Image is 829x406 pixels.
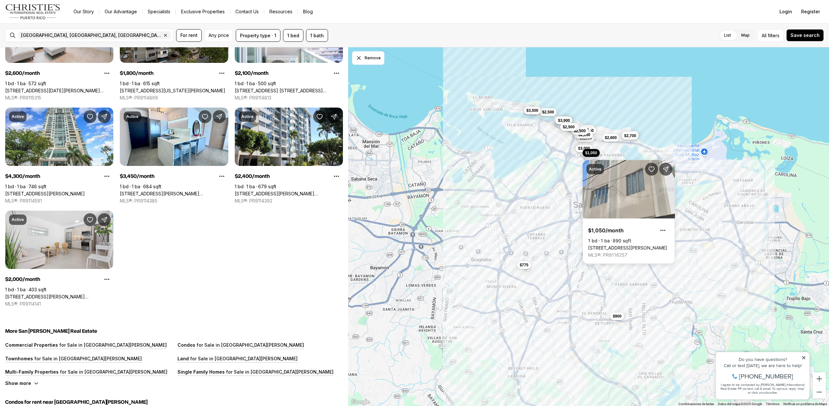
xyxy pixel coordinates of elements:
a: Condos for Sale in [GEOGRAPHIC_DATA][PERSON_NAME] [177,342,304,348]
button: Show more [5,380,39,386]
p: Active [241,114,254,119]
button: $775 [517,261,531,269]
a: Our Advantage [99,7,142,16]
span: $3,450 [582,128,594,133]
span: [GEOGRAPHIC_DATA], [GEOGRAPHIC_DATA], [GEOGRAPHIC_DATA] [21,33,162,38]
a: Townhomes for Sale in [GEOGRAPHIC_DATA][PERSON_NAME] [5,356,142,361]
span: $1,800 [580,126,592,131]
img: logo [5,4,61,19]
button: Contact Us [230,7,264,16]
button: $1,800 [577,125,595,133]
span: $900 [613,314,621,319]
a: Resources [264,7,298,16]
button: $2,000 [574,131,591,139]
button: For rent [176,29,202,42]
button: Share Property [327,110,340,123]
button: $900 [610,312,624,320]
span: Any price [209,33,229,38]
button: Share Property [98,213,111,226]
button: $2,500 [554,116,571,124]
p: Townhomes [5,356,33,361]
button: Property options [656,224,669,237]
button: $2,100 [555,116,572,124]
p: Active [12,114,24,119]
label: Map [736,29,755,41]
p: for Sale in [GEOGRAPHIC_DATA][PERSON_NAME] [225,369,334,375]
a: 1035 AVE. ASHFORD #708, SAN JUAN PR, 00907 [235,88,343,94]
div: Call or text [DATE], we are here to help! [7,21,94,25]
button: $3,450 [579,127,596,134]
a: 59 CALLE SAN MIGUEL #307, SAN JUAN PR, 00911 [5,88,113,94]
span: $3,300 [576,127,588,132]
a: Términos (se abre en una nueva pestaña) [766,402,779,406]
button: Save search [786,29,824,41]
button: Save Property: 423 SAN JORGE #APT 3A [645,163,658,176]
span: $3,500 [526,108,538,113]
button: Dismiss drawing [352,51,384,65]
button: $2,400 [621,131,639,139]
a: Notificar un problema de Maps [783,402,827,406]
span: $2,500 [565,124,577,129]
button: Save Property: 1366 WILSON #4 [84,213,97,226]
button: $3,300 [574,126,591,133]
a: Commercial Properties for Sale in [GEOGRAPHIC_DATA][PERSON_NAME] [5,342,167,348]
button: 1 bath [306,29,328,42]
button: Share Property [98,110,111,123]
span: $2,700 [624,133,636,138]
p: Commercial Properties [5,342,58,348]
button: $1,995 [577,134,594,142]
button: $2,500 [560,123,577,131]
p: Single Family Homes [177,369,225,375]
span: $3,000 [578,146,590,151]
p: for Sale in [GEOGRAPHIC_DATA][PERSON_NAME] [58,342,167,348]
span: $2,500 [573,128,585,133]
button: $2,500 [571,127,588,135]
button: $2,500 [539,108,557,116]
button: Reducir [813,386,826,399]
span: $2,600 [605,135,617,140]
button: Save Property: 404 CONSTITUCION AVE AVE #906 [84,110,97,123]
button: $1,050 [583,149,600,157]
span: Register [801,9,820,14]
a: 1366 WILSON #4, SAN JUAN PR, 00907 [5,294,113,300]
span: [PHONE_NUMBER] [27,30,81,37]
button: $3,000 [575,145,593,152]
a: 1452 MAGDALENA AVE, SAN JUAN PR, 00907 [120,191,228,197]
p: Condos [177,342,195,348]
a: Exclusive Properties [176,7,230,16]
a: 2305 C. LAUREL, SAN JUAN PR, 00913 [235,191,343,197]
h5: Condos for rent near [GEOGRAPHIC_DATA][PERSON_NAME] [5,399,343,405]
span: $3,900 [558,118,570,123]
button: Share Property [659,163,672,176]
p: for Sale in [GEOGRAPHIC_DATA][PERSON_NAME] [59,369,167,375]
span: $1,050 [585,150,597,156]
button: Property options [215,170,228,183]
button: $2,700 [621,132,639,140]
span: $2,150 [578,132,590,137]
a: Blog [298,7,318,16]
p: for Sale in [GEOGRAPHIC_DATA][PERSON_NAME] [195,342,304,348]
span: $1,995 [580,135,592,141]
p: Active [12,217,24,222]
a: 404 CONSTITUCION AVE AVE #906, SAN JUAN PR, 00901 [5,191,85,197]
a: Single Family Homes for Sale in [GEOGRAPHIC_DATA][PERSON_NAME] [177,369,334,375]
div: Do you have questions? [7,15,94,19]
span: $2,500 [542,110,554,115]
a: Specialists [142,7,176,16]
button: Any price [204,29,233,42]
span: Datos del mapa ©2025 Google [718,402,762,406]
button: $3,900 [555,117,573,124]
button: Allfilters [757,29,784,42]
button: $2,150 [576,131,593,139]
button: $2,500 [562,123,579,131]
span: Save search [790,33,820,38]
button: Login [776,5,796,18]
span: All [762,32,767,39]
button: Share Property [213,110,226,123]
button: Property options [330,67,343,80]
button: Property options [100,170,113,183]
p: for Sale in [GEOGRAPHIC_DATA][PERSON_NAME] [33,356,142,361]
button: $2,600 [602,134,619,142]
p: Active [126,114,139,119]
